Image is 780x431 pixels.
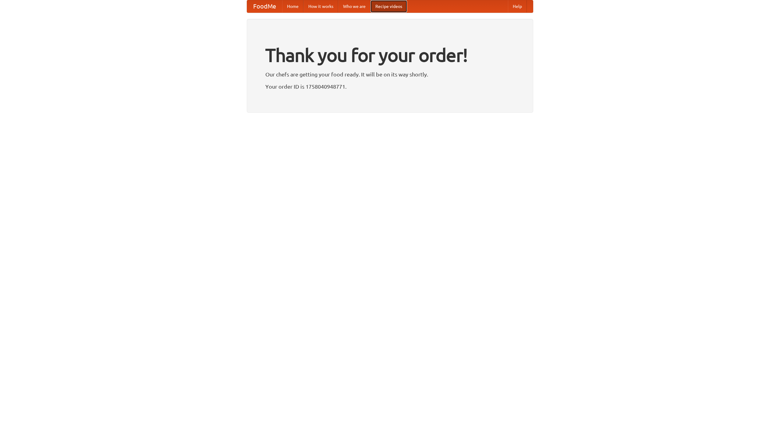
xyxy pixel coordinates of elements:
p: Our chefs are getting your food ready. It will be on its way shortly. [265,70,515,79]
a: How it works [303,0,338,12]
a: Who we are [338,0,370,12]
a: Recipe videos [370,0,407,12]
a: Help [508,0,527,12]
h1: Thank you for your order! [265,41,515,70]
a: FoodMe [247,0,282,12]
a: Home [282,0,303,12]
p: Your order ID is 1758040948771. [265,82,515,91]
